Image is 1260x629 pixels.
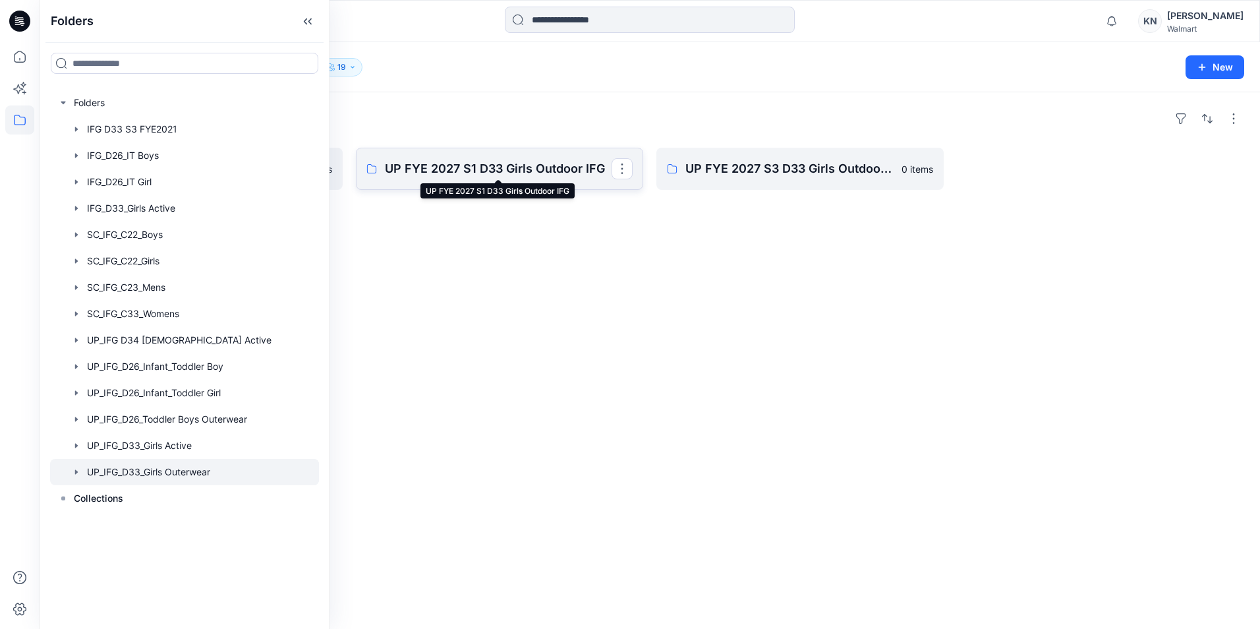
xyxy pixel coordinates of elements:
button: 19 [321,58,362,76]
p: 0 items [902,162,933,176]
div: Walmart [1167,24,1244,34]
a: UP FYE 2027 S1 D33 Girls Outdoor IFG [356,148,643,190]
p: UP FYE 2027 S3 D33 Girls Outdoor IFG [685,160,894,178]
a: UP FYE 2027 S3 D33 Girls Outdoor IFG0 items [656,148,944,190]
div: [PERSON_NAME] [1167,8,1244,24]
div: KN [1138,9,1162,33]
button: New [1186,55,1244,79]
p: UP FYE 2027 S1 D33 Girls Outdoor IFG [385,160,612,178]
p: 19 [337,60,346,75]
p: Collections [74,491,123,506]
